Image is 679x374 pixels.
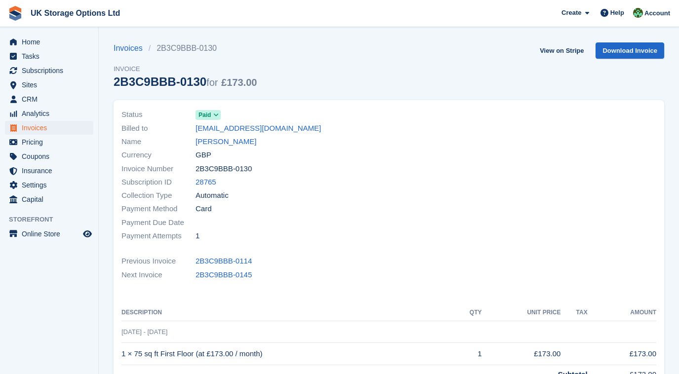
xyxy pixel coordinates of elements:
span: Pricing [22,135,81,149]
a: menu [5,107,93,120]
a: menu [5,178,93,192]
th: Description [121,305,453,321]
a: Invoices [114,42,149,54]
span: £173.00 [221,77,257,88]
a: menu [5,227,93,241]
a: 28765 [196,177,216,188]
a: 2B3C9BBB-0145 [196,269,252,281]
span: Help [610,8,624,18]
span: Billed to [121,123,196,134]
span: Insurance [22,164,81,178]
span: Invoice [114,64,257,74]
a: menu [5,150,93,163]
span: Payment Due Date [121,217,196,228]
img: stora-icon-8386f47178a22dfd0bd8f6a31ec36ba5ce8667c1dd55bd0f319d3a0aa187defe.svg [8,6,23,21]
span: Storefront [9,215,98,224]
span: Home [22,35,81,49]
span: Analytics [22,107,81,120]
span: Subscription ID [121,177,196,188]
span: Card [196,203,212,215]
span: Automatic [196,190,229,201]
span: Account [644,8,670,18]
span: for [206,77,218,88]
span: Next Invoice [121,269,196,281]
span: [DATE] - [DATE] [121,328,167,336]
th: Tax [560,305,587,321]
nav: breadcrumbs [114,42,257,54]
td: £173.00 [481,343,560,365]
span: GBP [196,150,211,161]
span: Capital [22,192,81,206]
a: menu [5,78,93,92]
a: Preview store [81,228,93,240]
span: Online Store [22,227,81,241]
a: menu [5,192,93,206]
a: [EMAIL_ADDRESS][DOMAIN_NAME] [196,123,321,134]
span: CRM [22,92,81,106]
span: 2B3C9BBB-0130 [196,163,252,175]
span: Invoices [22,121,81,135]
a: menu [5,35,93,49]
td: 1 × 75 sq ft First Floor (at £173.00 / month) [121,343,453,365]
a: menu [5,64,93,77]
span: Previous Invoice [121,256,196,267]
div: 2B3C9BBB-0130 [114,75,257,88]
a: menu [5,121,93,135]
span: Status [121,109,196,120]
span: Subscriptions [22,64,81,77]
span: Coupons [22,150,81,163]
a: menu [5,92,93,106]
a: Paid [196,109,221,120]
a: [PERSON_NAME] [196,136,256,148]
th: Amount [588,305,656,321]
span: Currency [121,150,196,161]
span: Payment Method [121,203,196,215]
a: 2B3C9BBB-0114 [196,256,252,267]
th: QTY [453,305,481,321]
a: menu [5,135,93,149]
a: Download Invoice [596,42,664,59]
img: Andrew Smith [633,8,643,18]
span: Tasks [22,49,81,63]
a: menu [5,49,93,63]
span: 1 [196,230,200,242]
a: UK Storage Options Ltd [27,5,124,21]
span: Name [121,136,196,148]
span: Paid [199,111,211,119]
span: Settings [22,178,81,192]
td: £173.00 [588,343,656,365]
th: Unit Price [481,305,560,321]
span: Sites [22,78,81,92]
a: menu [5,164,93,178]
span: Collection Type [121,190,196,201]
span: Create [561,8,581,18]
a: View on Stripe [536,42,588,59]
td: 1 [453,343,481,365]
span: Payment Attempts [121,230,196,242]
span: Invoice Number [121,163,196,175]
